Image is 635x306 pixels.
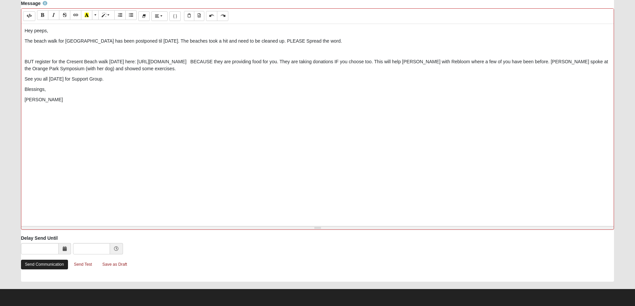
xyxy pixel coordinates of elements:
button: Ordered list (CTRL+SHIFT+NUM8) [114,10,126,20]
p: The beach walk for [GEOGRAPHIC_DATA] has been postponed til [DATE]. The beaches took a hit and ne... [25,38,611,45]
button: Undo (CTRL+Z) [206,11,217,21]
button: Unordered list (CTRL+SHIFT+NUM7) [125,10,137,20]
button: Remove Font Style (CTRL+\) [138,11,150,21]
p: Hey peeps, [25,27,611,34]
button: Paragraph [151,11,168,21]
a: Save as Draft [98,259,131,270]
button: Recent Color [81,10,92,20]
button: Paste Text [184,11,194,21]
p: See you all [DATE] for Support Group. [25,76,611,83]
p: BUT register for the Cresent Beach walk [DATE] here: [URL][DOMAIN_NAME] BECAUSE they are providin... [25,58,611,72]
button: Link (CTRL+K) [70,10,81,20]
div: Resize [21,226,614,229]
a: Send Test [70,259,96,270]
button: Merge Field [169,11,181,21]
button: Italic (CTRL+I) [48,10,59,20]
button: More Color [92,10,99,20]
p: [PERSON_NAME] [25,96,611,103]
label: Delay Send Until [21,235,58,241]
p: Blessings, [25,86,611,93]
button: Style [98,10,115,20]
button: Bold (CTRL+B) [37,10,48,20]
a: Send Communication [21,260,68,269]
button: Strikethrough (CTRL+SHIFT+S) [59,10,70,20]
button: Paste from Word [194,11,204,21]
button: Redo (CTRL+Y) [217,11,228,21]
button: Code Editor [23,11,35,21]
